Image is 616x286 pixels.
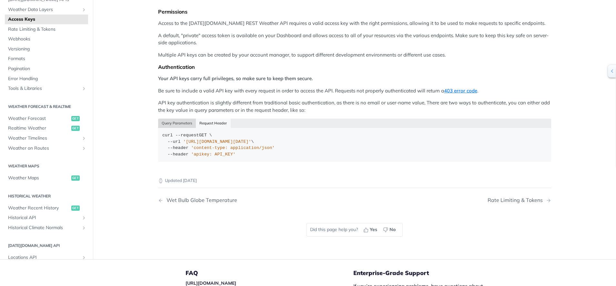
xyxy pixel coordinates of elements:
div: Did this page help you? [307,223,403,237]
span: get [71,116,80,121]
button: Show subpages for Weather Data Layers [81,7,86,12]
button: No [381,225,399,235]
div: Wet Bulb Globe Temperature [163,197,237,203]
span: Versioning [8,46,86,52]
p: Updated [DATE] [158,177,551,184]
span: Formats [8,56,86,62]
span: Historical API [8,215,80,221]
span: --url [167,139,181,144]
a: Weather Forecastget [5,113,88,123]
span: curl [162,133,173,138]
button: Query Parameters [158,119,196,128]
div: Rate Limiting & Tokens [488,197,546,203]
span: Yes [370,226,377,233]
span: Tools & Libraries [8,85,80,92]
button: Show subpages for Historical Climate Normals [81,225,86,230]
div: Permissions [158,8,551,15]
a: Tools & LibrariesShow subpages for Tools & Libraries [5,84,88,93]
button: Show subpages for Tools & Libraries [81,86,86,91]
span: Realtime Weather [8,125,70,132]
span: get [71,175,80,181]
span: --header [167,152,188,157]
strong: Your API keys carry full privileges, so make sure to keep them secure. [158,75,313,81]
p: API key authentication is slightly different from traditional basic authentication, as there is n... [158,99,551,114]
span: 'apikey: API_KEY' [191,152,236,157]
a: Weather Data LayersShow subpages for Weather Data Layers [5,5,88,14]
a: Locations APIShow subpages for Locations API [5,253,88,262]
h5: FAQ [186,269,353,277]
span: Historical Climate Normals [8,224,80,231]
button: Yes [361,225,381,235]
a: Error Handling [5,74,88,83]
span: Webhooks [8,36,86,42]
nav: Pagination Controls [158,191,551,210]
a: Versioning [5,44,88,54]
span: '[URL][DOMAIN_NAME][DATE]' [183,139,251,144]
span: Weather Maps [8,175,70,181]
button: Show subpages for Weather Timelines [81,135,86,141]
h2: Weather Maps [5,163,88,169]
a: Weather TimelinesShow subpages for Weather Timelines [5,133,88,143]
h5: Enterprise-Grade Support [353,269,504,277]
button: Show subpages for Locations API [81,255,86,260]
span: 'content-type: application/json' [191,145,275,150]
div: GET \ \ [162,132,547,157]
a: Weather on RoutesShow subpages for Weather on Routes [5,143,88,153]
a: 403 error code [444,88,477,94]
a: Access Keys [5,15,88,24]
span: Weather Forecast [8,115,70,122]
span: Weather Data Layers [8,6,80,13]
span: --header [167,145,188,150]
a: Historical Climate NormalsShow subpages for Historical Climate Normals [5,223,88,232]
span: Pagination [8,66,86,72]
button: Show subpages for Historical API [81,215,86,220]
span: Error Handling [8,75,86,82]
a: Webhooks [5,34,88,44]
span: get [71,126,80,131]
p: A default, "private" access token is available on your Dashboard and allows access to all of your... [158,32,551,47]
span: Access Keys [8,16,86,23]
h2: [DATE][DOMAIN_NAME] API [5,243,88,249]
a: [URL][DOMAIN_NAME] [186,280,236,286]
a: Rate Limiting & Tokens [5,24,88,34]
span: Rate Limiting & Tokens [8,26,86,32]
span: --request [176,133,199,138]
a: Previous Page: Wet Bulb Globe Temperature [158,197,327,203]
a: Historical APIShow subpages for Historical API [5,213,88,223]
p: Be sure to include a valid API key with every request in order to access the API. Requests not pr... [158,87,551,95]
span: Weather on Routes [8,145,80,151]
a: Formats [5,54,88,64]
p: Access to the [DATE][DOMAIN_NAME] REST Weather API requires a valid access key with the right per... [158,20,551,27]
span: No [389,226,396,233]
a: Pagination [5,64,88,74]
a: Realtime Weatherget [5,123,88,133]
span: Locations API [8,254,80,261]
h2: Historical Weather [5,193,88,199]
span: get [71,205,80,210]
span: Weather Recent History [8,205,70,211]
a: Weather Mapsget [5,173,88,183]
div: Authentication [158,64,551,70]
a: Next Page: Rate Limiting & Tokens [488,197,551,203]
h2: Weather Forecast & realtime [5,103,88,109]
button: Show subpages for Weather on Routes [81,145,86,151]
span: Weather Timelines [8,135,80,141]
p: Multiple API keys can be created by your account manager, to support different development enviro... [158,51,551,59]
a: Weather Recent Historyget [5,203,88,213]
